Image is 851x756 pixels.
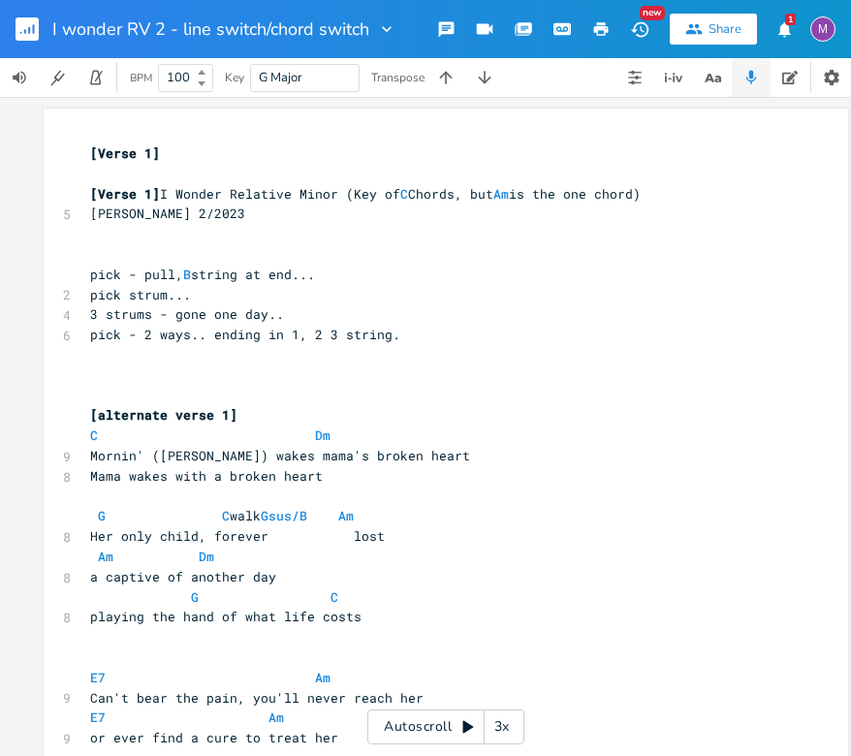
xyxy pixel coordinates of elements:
span: C [222,507,230,524]
button: New [620,12,659,47]
span: or ever find a cure to treat her [90,729,338,746]
button: Share [670,14,757,45]
span: walk [90,507,369,524]
div: BPM [130,73,152,83]
span: pick - 2 ways.. ending in 1, 2 3 string. [90,326,400,343]
span: [Verse 1] [90,144,160,162]
span: pick strum... [90,286,191,303]
span: pick - pull, string at end... [90,266,315,283]
span: G Major [259,69,302,86]
div: Transpose [371,72,425,83]
div: Key [225,72,244,83]
div: Autoscroll [367,709,524,744]
button: 1 [765,12,804,47]
span: [Verse 1] [90,185,160,203]
span: E7 [90,709,106,726]
span: Can't bear the pain, you'll never reach her [90,689,424,707]
span: Am [493,185,509,203]
span: Mama wakes with a broken heart [90,467,323,485]
span: G [98,507,106,524]
span: Her only child, forever lost [90,527,385,545]
div: 1 [785,14,796,25]
span: C [331,588,338,606]
span: a captive of another day [90,568,276,585]
span: 3 strums - gone one day.. [90,305,284,323]
span: Mornin' ([PERSON_NAME]) wakes mama's broken heart [90,447,470,464]
span: C [400,185,408,203]
span: playing the hand of what life costs [90,608,362,625]
span: Am [315,669,331,686]
span: B [183,266,191,283]
span: Am [268,709,284,726]
span: Gsus/B [261,507,307,524]
div: melindameshad [810,16,835,42]
div: 3x [485,709,520,744]
span: Am [98,548,113,565]
span: I Wonder Relative Minor (Key of Chords, but is the one chord) [90,185,641,203]
span: Dm [199,548,214,565]
button: M [810,7,835,51]
span: G [191,588,199,606]
div: Share [709,20,741,38]
span: [alternate verse 1] [90,406,237,424]
span: C [90,426,98,444]
span: I wonder RV 2 - line switch/chord switch [52,20,369,38]
span: [PERSON_NAME] 2/2023 [90,205,245,222]
div: New [640,6,665,20]
span: Am [338,507,354,524]
span: E7 [90,669,106,686]
span: Dm [315,426,331,444]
